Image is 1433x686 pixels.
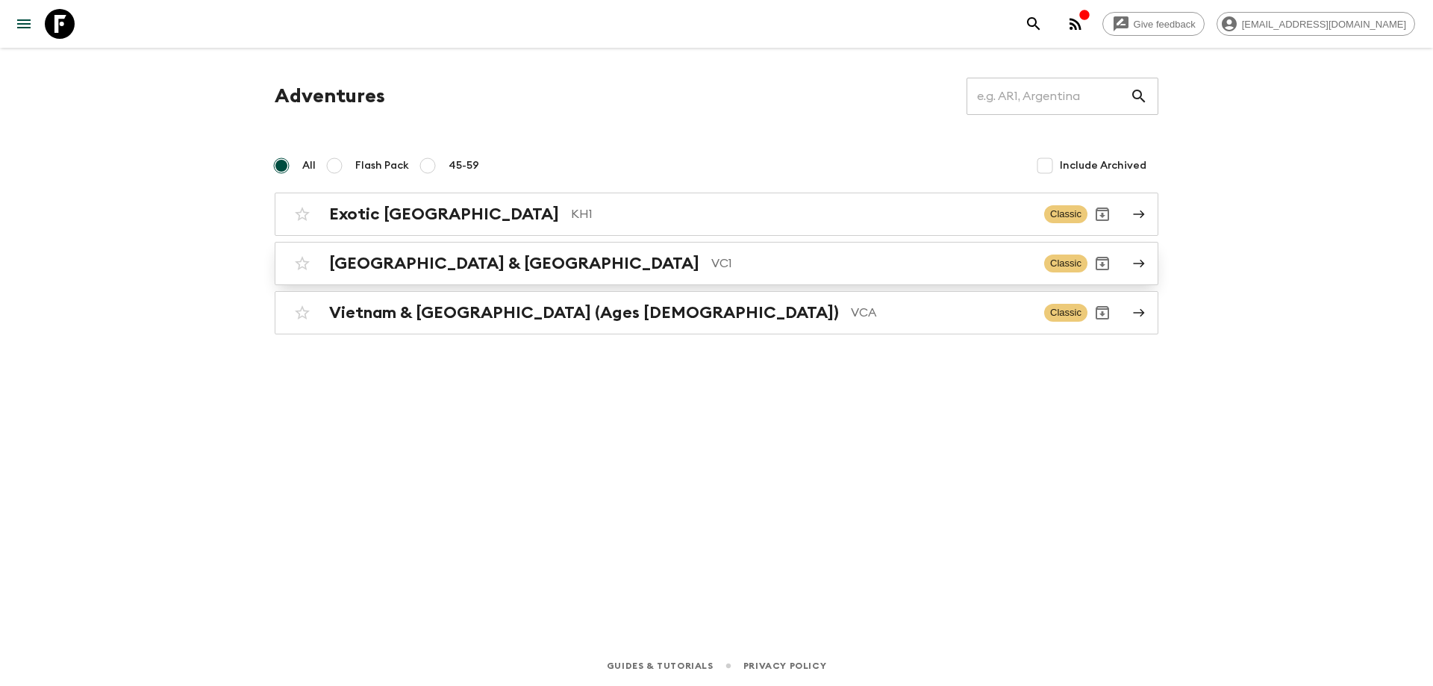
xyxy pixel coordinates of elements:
[1044,304,1087,322] span: Classic
[275,81,385,111] h1: Adventures
[743,658,826,674] a: Privacy Policy
[275,193,1158,236] a: Exotic [GEOGRAPHIC_DATA]KH1ClassicArchive
[275,242,1158,285] a: [GEOGRAPHIC_DATA] & [GEOGRAPHIC_DATA]VC1ClassicArchive
[607,658,714,674] a: Guides & Tutorials
[851,304,1032,322] p: VCA
[1019,9,1049,39] button: search adventures
[1126,19,1204,30] span: Give feedback
[302,158,316,173] span: All
[1060,158,1146,173] span: Include Archived
[1087,199,1117,229] button: Archive
[9,9,39,39] button: menu
[1044,255,1087,272] span: Classic
[1087,249,1117,278] button: Archive
[1217,12,1415,36] div: [EMAIL_ADDRESS][DOMAIN_NAME]
[711,255,1032,272] p: VC1
[449,158,479,173] span: 45-59
[329,303,839,322] h2: Vietnam & [GEOGRAPHIC_DATA] (Ages [DEMOGRAPHIC_DATA])
[1087,298,1117,328] button: Archive
[355,158,409,173] span: Flash Pack
[1234,19,1414,30] span: [EMAIL_ADDRESS][DOMAIN_NAME]
[275,291,1158,334] a: Vietnam & [GEOGRAPHIC_DATA] (Ages [DEMOGRAPHIC_DATA])VCAClassicArchive
[1102,12,1205,36] a: Give feedback
[967,75,1130,117] input: e.g. AR1, Argentina
[329,205,559,224] h2: Exotic [GEOGRAPHIC_DATA]
[329,254,699,273] h2: [GEOGRAPHIC_DATA] & [GEOGRAPHIC_DATA]
[1044,205,1087,223] span: Classic
[571,205,1032,223] p: KH1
